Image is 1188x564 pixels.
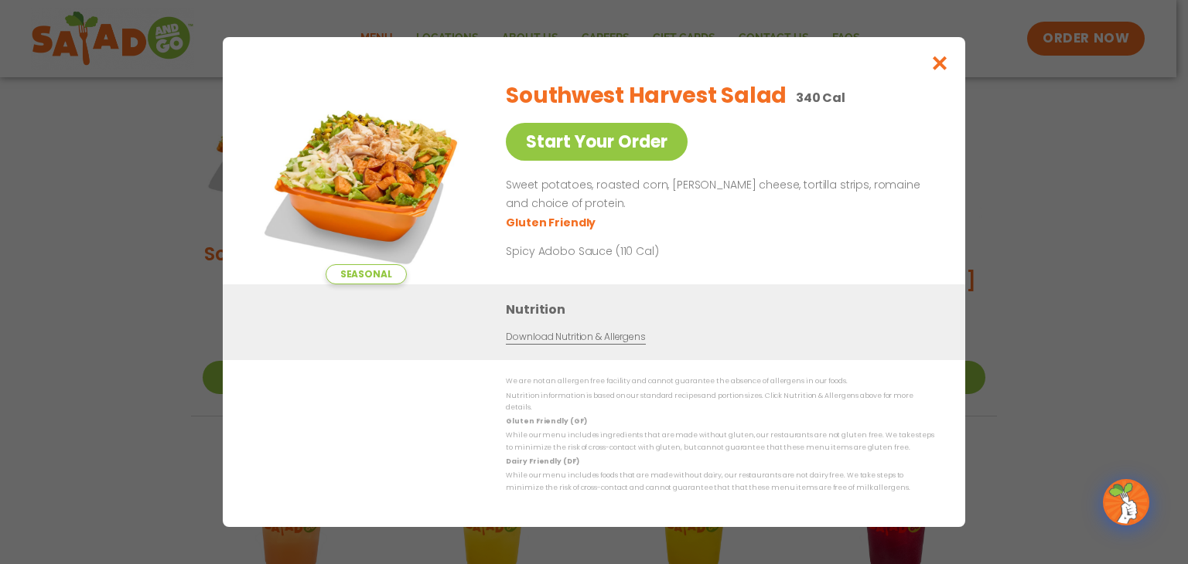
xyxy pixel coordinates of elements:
[258,68,474,284] img: Featured product photo for Southwest Harvest Salad
[506,176,928,213] p: Sweet potatoes, roasted corn, [PERSON_NAME] cheese, tortilla strips, romaine and choice of protein.
[506,457,579,466] strong: Dairy Friendly (DF)
[506,215,598,231] li: Gluten Friendly
[506,243,792,260] p: Spicy Adobo Sauce (110 Cal)
[326,264,407,284] span: Seasonal
[506,330,645,345] a: Download Nutrition & Allergens
[1104,481,1148,524] img: wpChatIcon
[796,88,845,107] p: 340 Cal
[506,390,934,414] p: Nutrition information is based on our standard recipes and portion sizes. Click Nutrition & Aller...
[506,430,934,454] p: While our menu includes ingredients that are made without gluten, our restaurants are not gluten ...
[506,80,787,112] h2: Southwest Harvest Salad
[506,470,934,494] p: While our menu includes foods that are made without dairy, our restaurants are not dairy free. We...
[915,37,965,89] button: Close modal
[506,416,586,426] strong: Gluten Friendly (GF)
[506,300,942,319] h3: Nutrition
[506,123,688,161] a: Start Your Order
[506,375,934,387] p: We are not an allergen free facility and cannot guarantee the absence of allergens in our foods.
